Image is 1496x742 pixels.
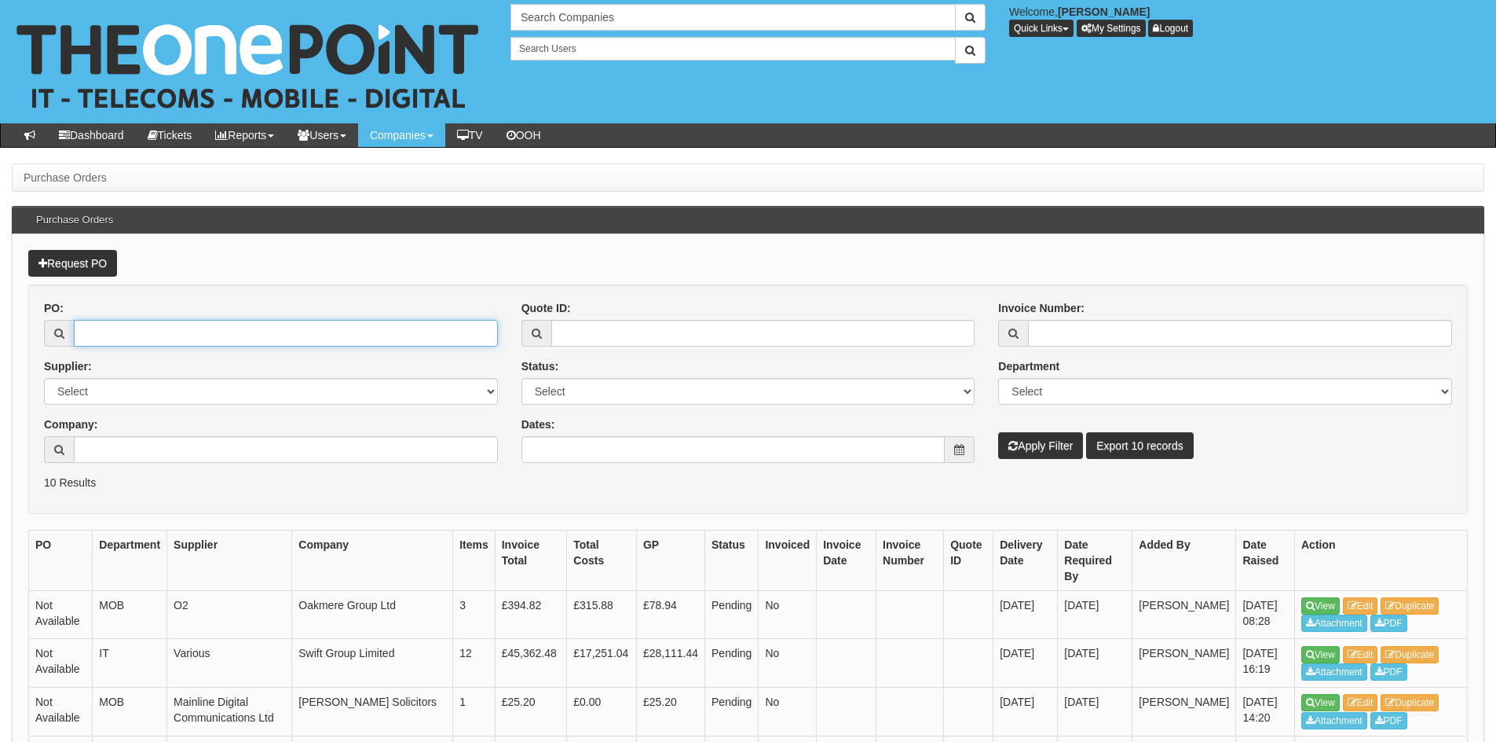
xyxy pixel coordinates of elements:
[47,123,136,147] a: Dashboard
[292,688,453,736] td: [PERSON_NAME] Solicitors
[93,530,167,590] th: Department
[1058,6,1150,18] b: [PERSON_NAME]
[1148,20,1193,37] a: Logout
[1077,20,1146,37] a: My Settings
[1236,688,1295,736] td: [DATE] 14:20
[495,639,567,688] td: £45,362.48
[1132,688,1236,736] td: [PERSON_NAME]
[997,4,1496,37] div: Welcome,
[453,639,496,688] td: 12
[636,639,704,688] td: £28,111.44
[521,358,558,374] label: Status:
[1381,597,1439,615] a: Duplicate
[567,590,637,639] td: £315.88
[636,590,704,639] td: £78.94
[1343,694,1378,711] a: Edit
[1236,639,1295,688] td: [DATE] 16:19
[167,590,292,639] td: O2
[1132,639,1236,688] td: [PERSON_NAME]
[993,530,1058,590] th: Delivery Date
[1058,639,1132,688] td: [DATE]
[453,688,496,736] td: 1
[28,207,121,233] h3: Purchase Orders
[1009,20,1074,37] button: Quick Links
[29,590,93,639] td: Not Available
[1343,646,1378,663] a: Edit
[705,530,759,590] th: Status
[44,475,1452,490] p: 10 Results
[521,300,571,316] label: Quote ID:
[358,123,445,147] a: Companies
[1381,646,1439,663] a: Duplicate
[445,123,495,147] a: TV
[495,590,567,639] td: £394.82
[28,250,117,277] a: Request PO
[1132,590,1236,639] td: [PERSON_NAME]
[993,688,1058,736] td: [DATE]
[998,432,1083,459] button: Apply Filter
[286,123,358,147] a: Users
[636,530,704,590] th: GP
[44,417,97,432] label: Company:
[759,590,817,639] td: No
[1236,530,1295,590] th: Date Raised
[29,688,93,736] td: Not Available
[292,530,453,590] th: Company
[1343,597,1378,615] a: Edit
[521,417,555,432] label: Dates:
[167,688,292,736] td: Mainline Digital Communications Ltd
[1058,530,1132,590] th: Date Required By
[1301,597,1340,615] a: View
[817,530,876,590] th: Invoice Date
[944,530,993,590] th: Quote ID
[495,123,553,147] a: OOH
[510,37,956,61] input: Search Users
[44,358,92,374] label: Supplier:
[993,639,1058,688] td: [DATE]
[705,688,759,736] td: Pending
[759,688,817,736] td: No
[1301,694,1340,711] a: View
[998,358,1059,374] label: Department
[993,590,1058,639] td: [DATE]
[876,530,944,590] th: Invoice Number
[1295,530,1468,590] th: Action
[453,590,496,639] td: 3
[167,639,292,688] td: Various
[567,688,637,736] td: £0.00
[1381,694,1439,711] a: Duplicate
[1301,646,1340,663] a: View
[1370,663,1407,681] a: PDF
[292,590,453,639] td: Oakmere Group Ltd
[636,688,704,736] td: £25.20
[1058,688,1132,736] td: [DATE]
[510,4,956,31] input: Search Companies
[1236,590,1295,639] td: [DATE] 08:28
[567,639,637,688] td: £17,251.04
[1301,712,1367,729] a: Attachment
[759,530,817,590] th: Invoiced
[93,590,167,639] td: MOB
[44,300,64,316] label: PO:
[24,170,107,185] li: Purchase Orders
[1370,615,1407,632] a: PDF
[203,123,286,147] a: Reports
[1370,712,1407,729] a: PDF
[1058,590,1132,639] td: [DATE]
[29,530,93,590] th: PO
[1301,663,1367,681] a: Attachment
[705,590,759,639] td: Pending
[1301,615,1367,632] a: Attachment
[93,688,167,736] td: MOB
[453,530,496,590] th: Items
[998,300,1085,316] label: Invoice Number:
[29,639,93,688] td: Not Available
[136,123,204,147] a: Tickets
[705,639,759,688] td: Pending
[1132,530,1236,590] th: Added By
[167,530,292,590] th: Supplier
[292,639,453,688] td: Swift Group Limited
[495,530,567,590] th: Invoice Total
[759,639,817,688] td: No
[1086,432,1194,459] a: Export 10 records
